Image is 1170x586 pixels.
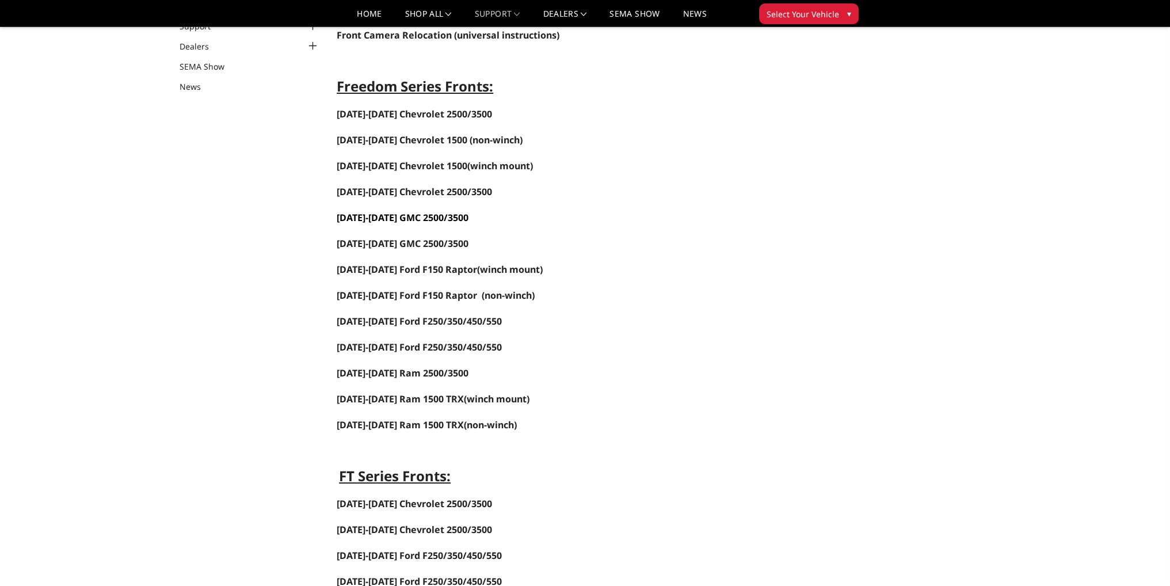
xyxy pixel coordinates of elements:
a: Home [357,10,382,26]
a: [DATE]-[DATE] Chevrolet 2500/3500 [337,108,492,120]
a: [DATE]-[DATE] Chevrolet 2500/3500 [337,523,492,536]
span: Select Your Vehicle [767,8,839,20]
button: Select Your Vehicle [759,3,859,24]
span: [DATE]-[DATE] GMC 2500/3500 [337,237,468,250]
a: News [683,10,706,26]
a: shop all [405,10,452,26]
a: Front Camera Relocation (universal instructions) [337,29,559,41]
a: [DATE]-[DATE] GMC 2500/3500 [337,211,468,224]
iframe: Chat Widget [1112,531,1170,586]
a: [DATE]-[DATE] Ram 1500 TRX [337,418,464,431]
a: [DATE]-[DATE] Ford F250/350/450/550 [337,315,502,328]
span: [DATE]-[DATE] Ford F150 Raptor [337,289,477,302]
a: [DATE]-[DATE] Ram 1500 TRX [337,394,464,405]
a: [DATE]-[DATE] Ford F150 Raptor [337,263,477,276]
span: (winch mount) [464,393,529,405]
span: (non-winch) [482,289,535,302]
a: SEMA Show [180,60,239,73]
a: [DATE]-[DATE] GMC 2500/3500 [337,238,468,249]
a: [DATE]-[DATE] Ford F250/350/450/550 [337,342,502,353]
span: [DATE]-[DATE] Chevrolet 2500/3500 [337,185,492,198]
a: Dealers [543,10,587,26]
span: [DATE]-[DATE] Ford F250/350/450/550 [337,341,502,353]
strong: FT Series Fronts: [339,466,451,485]
a: [DATE]-[DATE] Ford F150 Raptor [337,290,477,301]
a: [DATE]-[DATE] Chevrolet 1500 [337,135,467,146]
span: (non-winch) [470,134,523,146]
a: SEMA Show [609,10,660,26]
a: Dealers [180,40,223,52]
span: (winch mount) [337,263,543,276]
span: [DATE]-[DATE] Ram 1500 TRX [337,393,464,405]
a: [DATE]-[DATE] Chevrolet 1500 [337,159,467,172]
a: [DATE]-[DATE] Ford F250/350/450/550 [337,549,502,562]
a: [DATE]-[DATE] Chevrolet 2500/3500 [337,497,492,510]
a: [DATE]-[DATE] Ram 2500/3500 [337,367,468,379]
a: News [180,81,215,93]
span: ▾ [847,7,851,20]
a: [DATE]-[DATE] Chevrolet 2500/3500 [337,187,492,197]
span: (winch mount) [337,159,533,172]
span: (non-winch) [337,418,517,431]
a: Support [475,10,520,26]
span: Freedom Series Fronts: [337,77,493,96]
span: [DATE]-[DATE] Chevrolet 1500 [337,134,467,146]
